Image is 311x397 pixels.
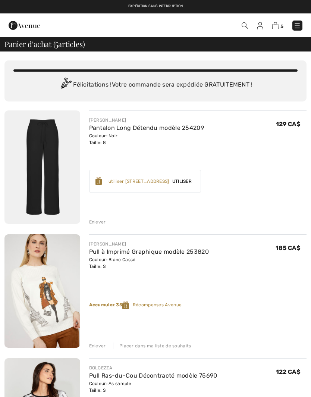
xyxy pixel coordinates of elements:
[9,18,40,33] img: 1ère Avenue
[89,117,204,124] div: [PERSON_NAME]
[89,241,209,247] div: [PERSON_NAME]
[280,24,283,29] span: 5
[257,22,263,29] img: Mes infos
[293,22,301,29] img: Menu
[89,365,217,371] div: DOLCEZZA
[4,110,80,224] img: Pantalon Long Détendu modèle 254209
[4,234,80,348] img: Pull à Imprimé Graphique modèle 253820
[89,248,209,255] a: Pull à Imprimé Graphique modèle 253820
[89,372,217,379] a: Pull Ras-du-Cou Décontracté modèle 75690
[276,244,301,251] span: 185 CA$
[272,22,279,29] img: Panier d'achat
[276,121,301,128] span: 129 CA$
[89,219,106,225] div: Enlever
[9,21,40,28] a: 1ère Avenue
[272,21,283,30] a: 5
[122,301,129,309] img: Reward-Logo.svg
[58,78,73,93] img: Congratulation2.svg
[4,40,85,48] span: Panier d'achat ( articles)
[89,132,204,146] div: Couleur: Noir Taille: 8
[55,38,58,48] span: 5
[89,124,204,131] a: Pantalon Long Détendu modèle 254209
[89,256,209,270] div: Couleur: Blanc Cassé Taille: S
[89,301,307,309] div: Récompenses Avenue
[109,178,169,185] div: utiliser [STREET_ADDRESS]
[13,78,298,93] div: Félicitations ! Votre commande sera expédiée GRATUITEMENT !
[95,177,102,185] img: Reward-Logo.svg
[276,368,301,375] span: 122 CA$
[113,343,191,349] div: Placer dans ma liste de souhaits
[89,343,106,349] div: Enlever
[89,302,133,307] strong: Accumulez 35
[169,178,195,185] span: Utiliser
[89,380,217,394] div: Couleur: As sample Taille: S
[242,22,248,29] img: Recherche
